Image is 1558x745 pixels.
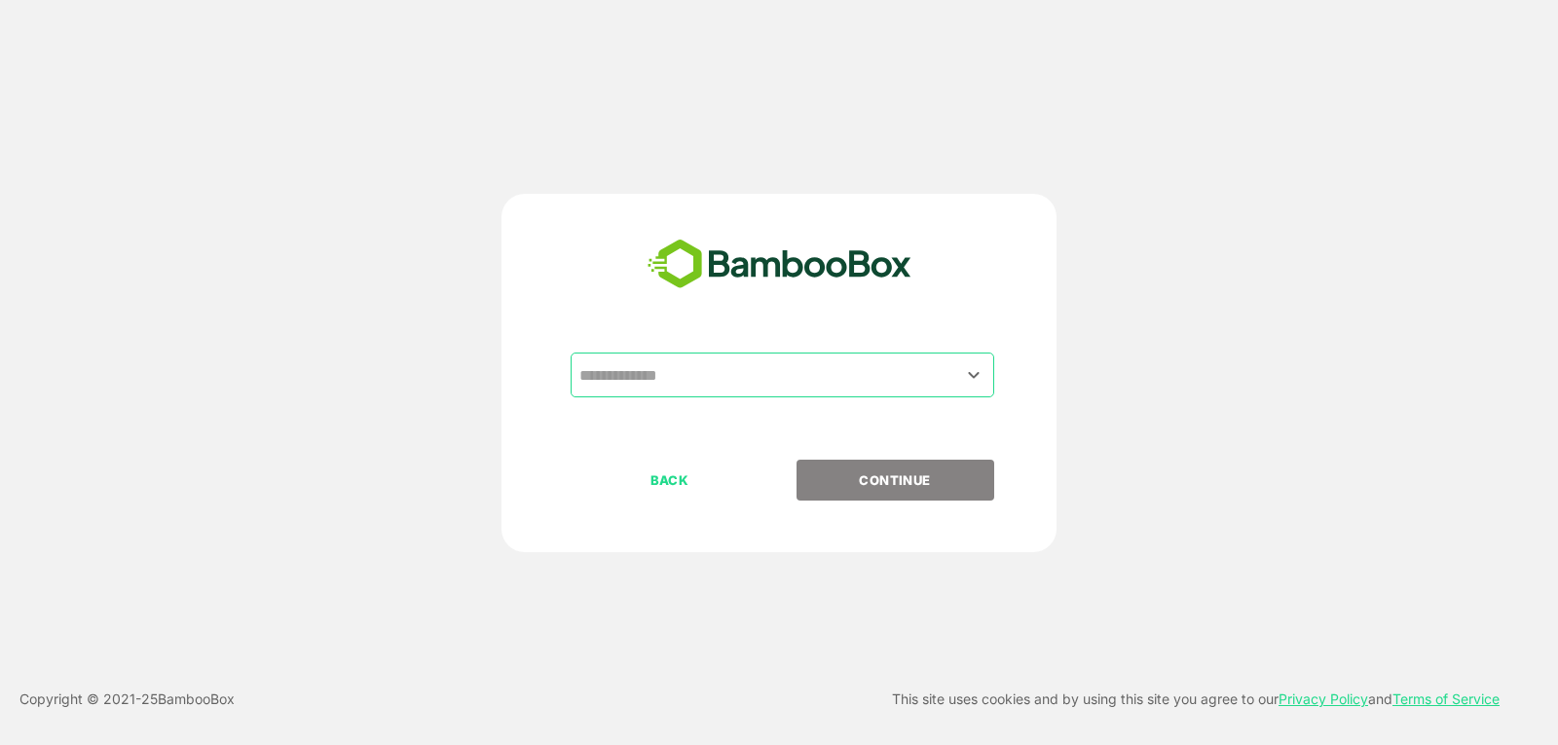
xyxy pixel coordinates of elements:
a: Privacy Policy [1279,690,1368,707]
img: bamboobox [637,233,922,297]
p: CONTINUE [798,469,992,491]
p: This site uses cookies and by using this site you agree to our and [892,688,1500,711]
button: CONTINUE [797,460,994,501]
button: BACK [571,460,768,501]
p: Copyright © 2021- 25 BambooBox [19,688,235,711]
p: BACK [573,469,767,491]
button: Open [961,361,987,388]
a: Terms of Service [1392,690,1500,707]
